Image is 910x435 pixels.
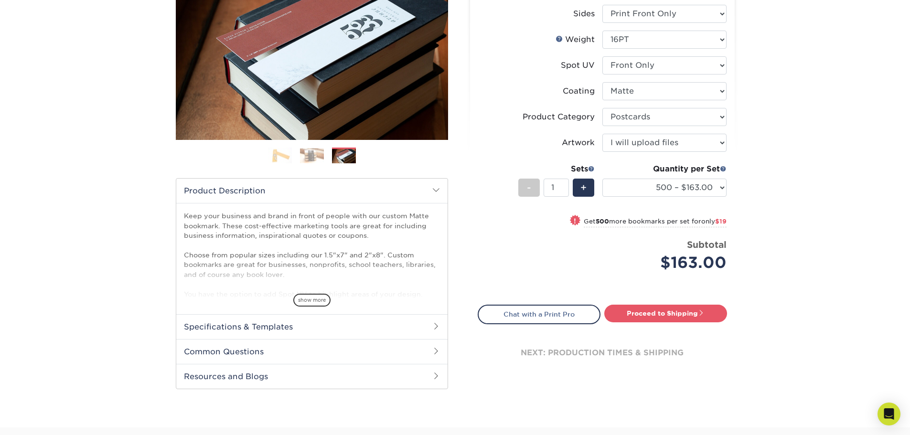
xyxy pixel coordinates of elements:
h2: Product Description [176,179,448,203]
a: Proceed to Shipping [604,305,727,322]
iframe: Google Customer Reviews [2,406,81,432]
div: Quantity per Set [602,163,727,175]
h2: Specifications & Templates [176,314,448,339]
span: only [701,218,727,225]
span: $19 [715,218,727,225]
strong: Subtotal [687,239,727,250]
div: Product Category [523,111,595,123]
div: Weight [556,34,595,45]
strong: 500 [596,218,609,225]
h2: Common Questions [176,339,448,364]
div: Spot UV [561,60,595,71]
span: show more [293,294,331,307]
img: Bookmarks 02 [300,148,324,163]
span: ! [574,216,576,226]
img: Bookmarks 01 [268,147,292,164]
div: Artwork [562,137,595,149]
p: Keep your business and brand in front of people with our custom Matte bookmark. These cost-effect... [184,211,440,299]
div: next: production times & shipping [478,324,727,382]
span: + [580,180,587,195]
div: Open Intercom Messenger [878,403,900,425]
div: Coating [563,85,595,97]
div: Sets [518,163,595,175]
div: Sides [573,8,595,20]
h2: Resources and Blogs [176,364,448,389]
img: Bookmarks 03 [332,149,356,164]
small: Get more bookmarks per set for [584,218,727,227]
span: - [527,180,531,195]
a: Chat with a Print Pro [478,305,600,324]
div: $163.00 [610,251,727,274]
